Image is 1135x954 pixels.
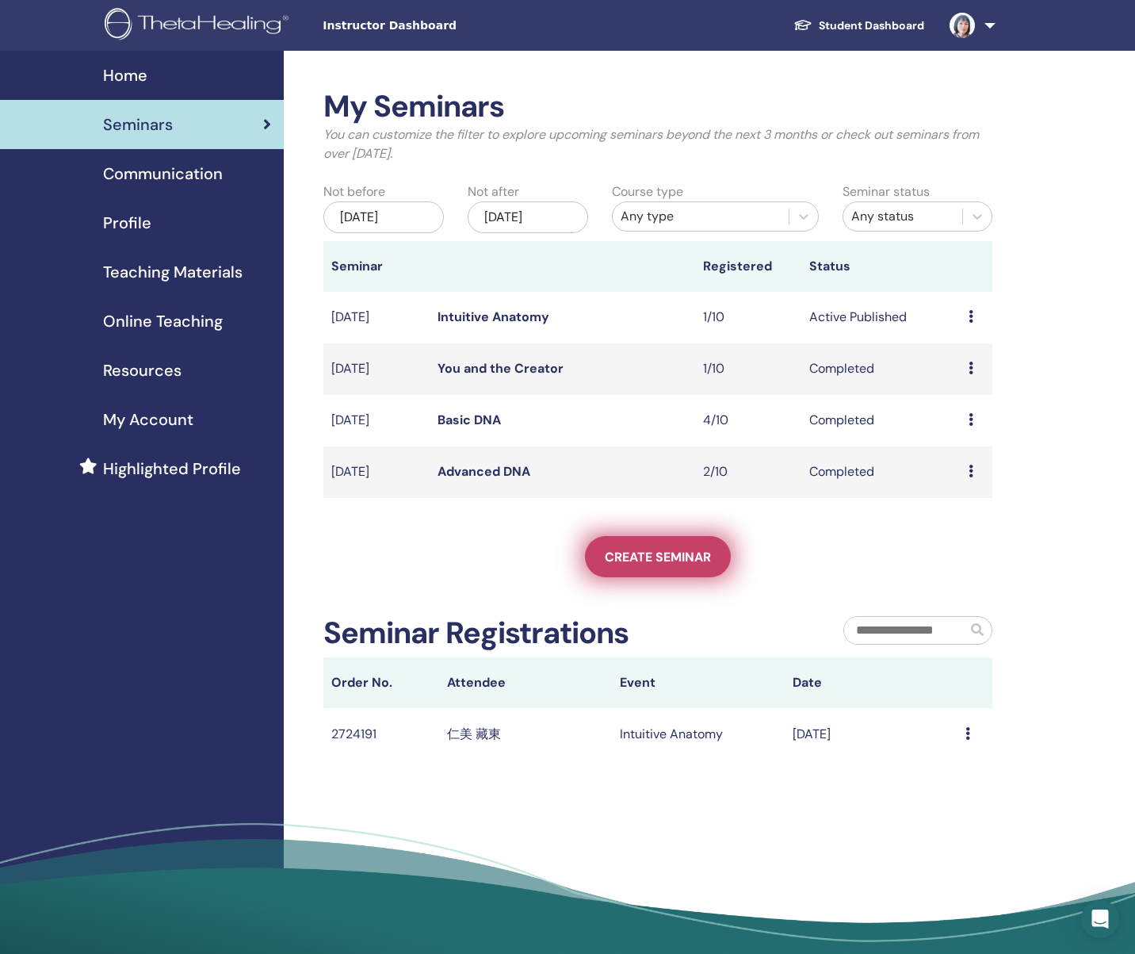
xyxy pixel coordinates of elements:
label: Not after [468,182,519,201]
span: My Account [103,408,193,431]
div: Any status [851,207,954,226]
a: You and the Creator [438,360,564,377]
td: Completed [801,446,961,498]
td: [DATE] [323,292,430,343]
td: 2/10 [695,446,801,498]
span: Highlighted Profile [103,457,241,481]
td: Completed [801,343,961,395]
td: 2724191 [323,708,439,760]
a: Advanced DNA [438,463,530,480]
div: [DATE] [323,201,444,233]
a: Student Dashboard [781,11,937,40]
a: Create seminar [585,536,731,577]
td: Completed [801,395,961,446]
a: Basic DNA [438,412,501,428]
td: Active Published [801,292,961,343]
span: Resources [103,358,182,382]
th: Event [612,657,785,708]
span: Home [103,63,147,87]
td: [DATE] [323,395,430,446]
h2: Seminar Registrations [323,615,629,652]
p: You can customize the filter to explore upcoming seminars beyond the next 3 months or check out s... [323,125,992,163]
img: logo.png [105,8,294,44]
td: 4/10 [695,395,801,446]
th: Date [785,657,957,708]
a: Intuitive Anatomy [438,308,549,325]
label: Course type [612,182,683,201]
h2: My Seminars [323,89,992,125]
th: Seminar [323,241,430,292]
td: Intuitive Anatomy [612,708,785,760]
span: Online Teaching [103,309,223,333]
span: Communication [103,162,223,186]
label: Not before [323,182,385,201]
div: Open Intercom Messenger [1081,900,1119,938]
img: graduation-cap-white.svg [793,18,812,32]
th: Status [801,241,961,292]
span: Create seminar [605,549,711,565]
div: [DATE] [468,201,588,233]
th: Registered [695,241,801,292]
span: Seminars [103,113,173,136]
td: [DATE] [323,446,430,498]
img: default.jpg [950,13,975,38]
td: [DATE] [323,343,430,395]
th: Attendee [439,657,612,708]
td: 1/10 [695,343,801,395]
td: 1/10 [695,292,801,343]
label: Seminar status [843,182,930,201]
div: Any type [621,207,781,226]
span: Profile [103,211,151,235]
span: Teaching Materials [103,260,243,284]
span: Instructor Dashboard [323,17,560,34]
td: 仁美 藏東 [439,708,612,760]
td: [DATE] [785,708,957,760]
th: Order No. [323,657,439,708]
